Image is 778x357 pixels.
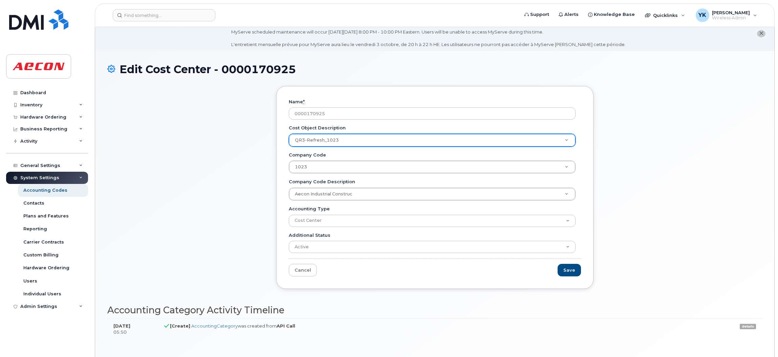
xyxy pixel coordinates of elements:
[191,323,238,329] a: AccountingCategory
[594,11,635,18] span: Knowledge Base
[289,206,330,212] label: Accounting Type
[277,323,295,329] strong: API Call
[289,134,575,146] a: QR3-Refresh_1023
[113,329,127,335] span: 05:50
[231,29,626,48] div: MyServe scheduled maintenance will occur [DATE][DATE] 8:00 PM - 10:00 PM Eastern. Users will be u...
[583,8,640,21] a: Knowledge Base
[289,161,575,173] a: 1023
[295,164,307,169] span: 1023
[653,13,678,18] span: Quicklinks
[520,8,554,21] a: Support
[698,11,706,19] span: YK
[113,323,130,329] strong: [DATE]
[107,305,762,315] h2: Accounting Category Activity Timeline
[289,178,355,185] label: Company Code Description
[712,15,750,21] span: Wireless Admin
[558,264,581,276] input: Save
[757,30,765,37] button: close notification
[158,318,662,339] td: was created from
[530,11,549,18] span: Support
[289,188,575,200] a: Aecon Industrial Construc
[691,8,762,22] div: Yulia Kanishcheva
[113,9,215,21] input: Find something...
[170,323,190,329] strong: [Create]
[289,264,317,276] a: Cancel
[554,8,583,21] a: Alerts
[289,152,326,158] label: Company Code
[564,11,579,18] span: Alerts
[289,99,305,105] label: Name
[289,125,346,131] label: Cost Object Description
[289,232,330,238] label: Additional Status
[749,328,773,352] iframe: Messenger Launcher
[107,63,762,75] h1: Edit Cost Center - 0000170925
[740,324,756,329] a: details
[303,99,305,104] abbr: required
[295,138,339,143] span: QR3-Refresh_1023
[295,191,352,196] span: Aecon Industrial Construc
[640,8,690,22] div: Quicklinks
